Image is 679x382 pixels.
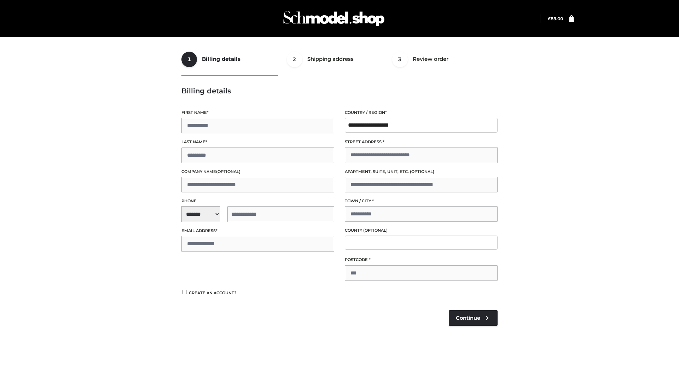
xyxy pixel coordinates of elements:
[548,16,563,21] a: £89.00
[181,198,334,204] label: Phone
[181,139,334,145] label: Last name
[345,256,498,263] label: Postcode
[181,290,188,294] input: Create an account?
[216,169,240,174] span: (optional)
[363,228,388,233] span: (optional)
[181,168,334,175] label: Company name
[345,198,498,204] label: Town / City
[189,290,237,295] span: Create an account?
[345,168,498,175] label: Apartment, suite, unit, etc.
[449,310,498,326] a: Continue
[345,109,498,116] label: Country / Region
[345,139,498,145] label: Street address
[548,16,563,21] bdi: 89.00
[548,16,551,21] span: £
[456,315,480,321] span: Continue
[181,87,498,95] h3: Billing details
[410,169,434,174] span: (optional)
[345,227,498,234] label: County
[181,227,334,234] label: Email address
[181,109,334,116] label: First name
[281,5,387,33] img: Schmodel Admin 964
